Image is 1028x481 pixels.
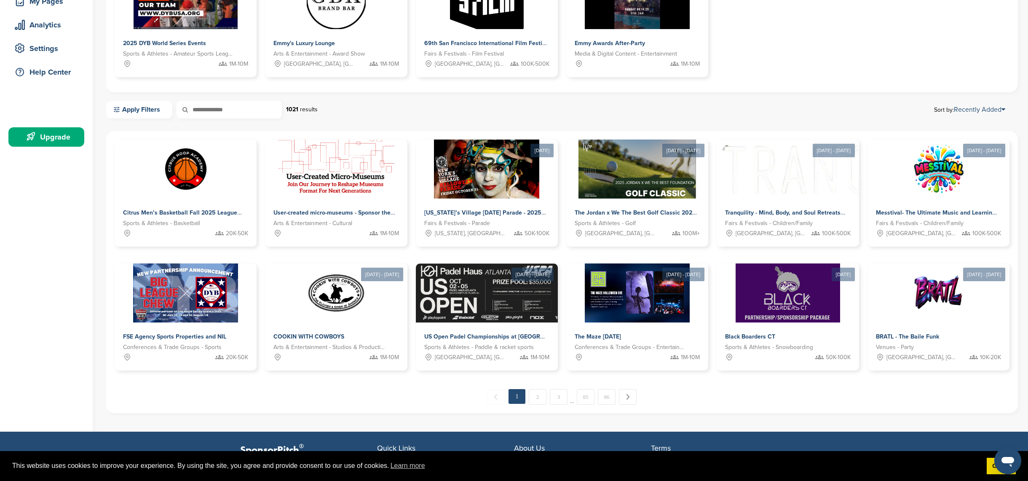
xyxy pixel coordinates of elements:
[529,389,546,405] a: 2
[13,41,84,56] div: Settings
[273,333,344,340] span: COOKIN WITH COWBOYS
[123,219,200,228] span: Sports & Athletes - Basketball
[717,126,859,247] a: [DATE] - [DATE] Sponsorpitch & Tranquility - Mind, Body, and Soul Retreats Fairs & Festivals - Ch...
[886,229,957,238] span: [GEOGRAPHIC_DATA], [GEOGRAPHIC_DATA]
[435,353,506,362] span: [GEOGRAPHIC_DATA], [GEOGRAPHIC_DATA]
[870,140,1007,199] img: Sponsorpitch &
[876,343,914,352] span: Venues - Party
[954,105,1005,114] a: Recently Added
[424,343,534,352] span: Sports & Athletes - Paddle & racket sports
[530,144,554,157] div: [DATE]
[509,389,525,404] em: 1
[736,229,806,238] span: [GEOGRAPHIC_DATA], [GEOGRAPHIC_DATA]
[575,219,636,228] span: Sports & Athletes - Golf
[514,443,545,453] span: About Us
[115,140,257,247] a: Sponsorpitch & Citrus Men’s Basketball Fall 2025 League Sports & Athletes - Basketball 20K-50K
[123,209,237,216] span: Citrus Men’s Basketball Fall 2025 League
[575,49,677,59] span: Media & Digital Content - Entertainment
[972,229,1001,238] span: 100K-500K
[389,460,426,472] a: learn more about cookies
[424,49,504,59] span: Fairs & Festivals - Film Festival
[435,59,506,69] span: [GEOGRAPHIC_DATA], [GEOGRAPHIC_DATA]
[577,389,594,405] a: 85
[717,250,859,371] a: [DATE] Sponsorpitch & Black Boarders CT Sports & Athletes - Snowboarding 50K-100K
[813,144,855,157] div: [DATE] - [DATE]
[273,40,335,47] span: Emmy's Luxury Lounge
[566,250,708,371] a: [DATE] - [DATE] Sponsorpitch & The Maze [DATE] Conferences & Trade Groups - Entertainment 1M-10M
[8,15,84,35] a: Analytics
[867,250,1009,371] a: [DATE] - [DATE] Sponsorpitch & BRATL - The Baile Funk Venues - Party [GEOGRAPHIC_DATA], [GEOGRAPH...
[13,17,84,32] div: Analytics
[424,219,490,228] span: Fairs & Festivals - Parade
[416,263,637,322] img: Sponsorpitch &
[12,460,980,472] span: This website uses cookies to improve your experience. By using the site, you agree and provide co...
[566,126,708,247] a: [DATE] - [DATE] Sponsorpitch & The Jordan x We The Best Golf Classic 2025 – Where Sports, Music &...
[681,59,700,69] span: 1M-10M
[585,229,656,238] span: [GEOGRAPHIC_DATA], [GEOGRAPHIC_DATA]
[619,389,637,405] a: Next →
[8,62,84,82] a: Help Center
[826,353,851,362] span: 50K-100K
[123,49,236,59] span: Sports & Athletes - Amateur Sports Leagues
[278,140,394,199] img: Sponsorpitch &
[987,458,1016,475] a: dismiss cookie message
[286,106,298,113] strong: 1021
[300,106,318,113] span: results
[416,126,558,247] a: [DATE] Sponsorpitch & [US_STATE]’s Village [DATE] Parade - 2025 Fairs & Festivals - Parade [US_ST...
[575,333,621,340] span: The Maze [DATE]
[963,268,1005,281] div: [DATE] - [DATE]
[683,229,700,238] span: 100M+
[662,268,704,281] div: [DATE] - [DATE]
[725,343,813,352] span: Sports & Athletes - Snowboarding
[416,250,558,371] a: [DATE] - [DATE] Sponsorpitch & US Open Padel Championships at [GEOGRAPHIC_DATA] Sports & Athletes...
[123,343,222,352] span: Conferences & Trade Groups - Sports
[909,263,968,322] img: Sponsorpitch &
[575,40,645,47] span: Emmy Awards After-Party
[725,209,841,216] span: Tranquility - Mind, Body, and Soul Retreats
[273,343,386,352] span: Arts & Entertainment - Studios & Production Co's
[578,140,696,199] img: Sponsorpitch &
[822,229,851,238] span: 100K-500K
[662,144,704,157] div: [DATE] - [DATE]
[980,353,1001,362] span: 10K-20K
[585,263,690,322] img: Sponsorpitch &
[725,333,775,340] span: Black Boarders CT
[598,389,616,405] a: 86
[521,59,549,69] span: 100K-500K
[380,353,399,362] span: 1M-10M
[651,443,671,453] span: Terms
[867,126,1009,247] a: [DATE] - [DATE] Sponsorpitch & Messtival- The Ultimate Music and Learning Family Festival Fairs &...
[377,443,415,453] span: Quick Links
[736,263,841,322] img: Sponsorpitch &
[434,140,539,199] img: Sponsorpitch &
[361,268,403,281] div: [DATE] - [DATE]
[424,209,541,216] span: [US_STATE]’s Village [DATE] Parade - 2025
[156,140,215,199] img: Sponsorpitch &
[133,263,238,322] img: Sponsorpitch &
[284,59,355,69] span: [GEOGRAPHIC_DATA], [GEOGRAPHIC_DATA]
[273,209,471,216] span: User-created micro-museums - Sponsor the future of cultural storytelling
[994,447,1021,474] iframe: Button to launch messaging window
[487,389,505,405] span: ← Previous
[876,333,939,340] span: BRATL - The Baile Funk
[550,389,568,405] a: 3
[106,101,172,118] a: Apply Filters
[886,353,957,362] span: [GEOGRAPHIC_DATA], [GEOGRAPHIC_DATA]
[307,263,366,322] img: Sponsorpitch &
[934,106,1005,113] span: Sort by:
[876,219,964,228] span: Fairs & Festivals - Children/Family
[115,263,257,371] a: Sponsorpitch & FSE Agency Sports Properties and NIL Conferences & Trade Groups - Sports 20K-50K
[123,333,226,340] span: FSE Agency Sports Properties and NIL
[226,353,248,362] span: 20K-50K
[299,441,304,451] span: ®
[123,40,206,47] span: 2025 DYB World Series Events
[575,343,687,352] span: Conferences & Trade Groups - Entertainment
[530,353,549,362] span: 1M-10M
[424,40,550,47] span: 69th San Francisco International Film Festival
[8,39,84,58] a: Settings
[681,353,700,362] span: 1M-10M
[511,268,554,281] div: [DATE] - [DATE]
[435,229,506,238] span: [US_STATE], [GEOGRAPHIC_DATA]
[226,229,248,238] span: 20K-50K
[273,49,365,59] span: Arts & Entertainment - Award Show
